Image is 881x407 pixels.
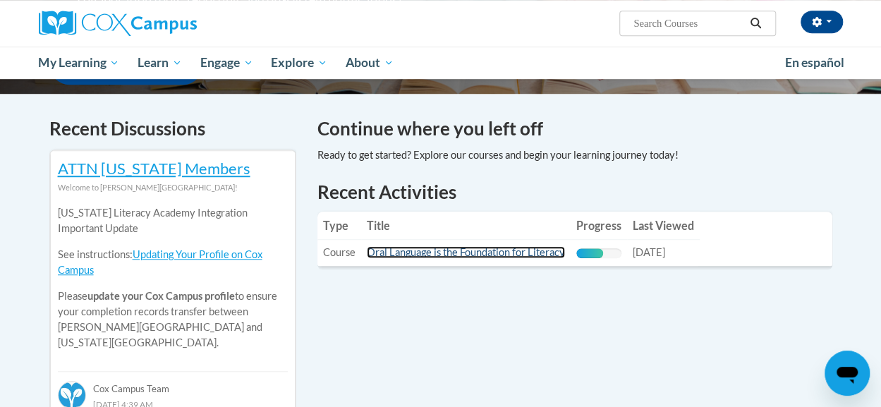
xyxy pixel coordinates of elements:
span: En español [785,55,844,70]
a: Cox Campus [39,11,293,36]
span: Engage [200,54,253,71]
p: [US_STATE] Literacy Academy Integration Important Update [58,205,288,236]
th: Title [361,212,571,240]
span: Course [323,246,356,258]
th: Progress [571,212,627,240]
a: Learn [128,47,191,79]
a: Explore [262,47,336,79]
input: Search Courses [632,15,745,32]
a: Engage [191,47,262,79]
span: Learn [138,54,182,71]
b: update your Cox Campus profile [87,290,235,302]
a: En español [776,48,853,78]
div: Welcome to [PERSON_NAME][GEOGRAPHIC_DATA]! [58,180,288,195]
button: Account Settings [801,11,843,33]
th: Last Viewed [627,212,700,240]
span: About [346,54,394,71]
iframe: Button to launch messaging window [825,351,870,396]
span: [DATE] [633,246,665,258]
span: Explore [271,54,327,71]
button: Search [745,15,766,32]
a: Updating Your Profile on Cox Campus [58,248,262,276]
div: Progress, % [576,248,603,258]
th: Type [317,212,361,240]
span: My Learning [38,54,119,71]
h4: Continue where you left off [317,115,832,142]
div: Please to ensure your completion records transfer between [PERSON_NAME][GEOGRAPHIC_DATA] and [US_... [58,195,288,361]
h4: Recent Discussions [49,115,296,142]
div: Main menu [28,47,853,79]
a: ATTN [US_STATE] Members [58,159,250,178]
h1: Recent Activities [317,179,832,205]
a: About [336,47,403,79]
div: Cox Campus Team [58,371,288,396]
p: See instructions: [58,247,288,278]
img: Cox Campus [39,11,197,36]
a: My Learning [30,47,129,79]
a: Oral Language is the Foundation for Literacy [367,246,565,258]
